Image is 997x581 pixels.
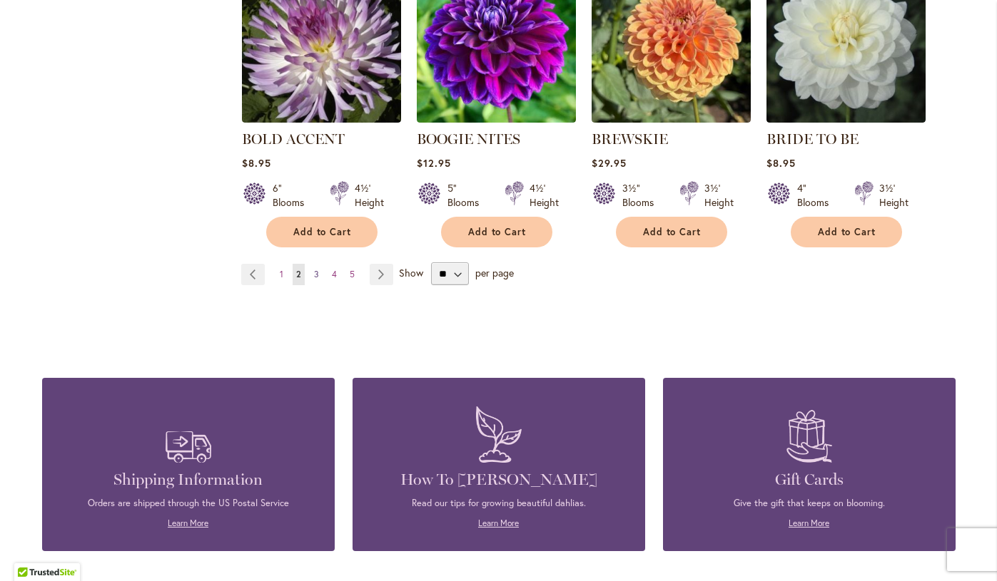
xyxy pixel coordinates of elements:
div: 4½' Height [355,181,384,210]
span: Add to Cart [818,226,876,238]
span: $12.95 [417,156,451,170]
button: Add to Cart [791,217,902,247]
div: 4" Blooms [797,181,837,210]
a: BOLD ACCENT [242,112,401,125]
a: BREWSKIE [592,130,668,148]
iframe: Launch Accessibility Center [11,530,51,570]
a: BOLD ACCENT [242,130,345,148]
button: Add to Cart [441,217,552,247]
div: 3½' Height [879,181,909,210]
span: 5 [350,269,355,279]
a: Learn More [789,518,829,528]
a: BRIDE TO BE [766,112,926,125]
h4: Shipping Information [64,470,313,490]
p: Orders are shipped through the US Postal Service [64,497,313,510]
h4: Gift Cards [684,470,934,490]
span: 2 [296,269,301,279]
span: Add to Cart [468,226,527,238]
a: BREWSKIE [592,112,751,125]
span: $29.95 [592,156,627,170]
div: 5" Blooms [447,181,487,210]
span: 3 [314,269,319,279]
div: 3½" Blooms [622,181,662,210]
span: Add to Cart [643,226,702,238]
button: Add to Cart [266,217,378,247]
a: BOOGIE NITES [417,112,576,125]
a: Learn More [478,518,519,528]
a: BRIDE TO BE [766,130,859,148]
span: $8.95 [242,156,271,170]
a: BOOGIE NITES [417,130,520,148]
a: Learn More [168,518,208,528]
div: 4½' Height [530,181,559,210]
p: Give the gift that keeps on blooming. [684,497,934,510]
h4: How To [PERSON_NAME] [374,470,624,490]
div: 6" Blooms [273,181,313,210]
div: 3½' Height [704,181,734,210]
span: Add to Cart [293,226,352,238]
a: 5 [346,264,358,285]
a: 1 [276,264,287,285]
span: $8.95 [766,156,796,170]
a: 3 [310,264,323,285]
span: per page [475,266,514,279]
p: Read our tips for growing beautiful dahlias. [374,497,624,510]
span: 1 [280,269,283,279]
span: 4 [332,269,337,279]
a: 4 [328,264,340,285]
button: Add to Cart [616,217,727,247]
span: Show [399,266,423,279]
